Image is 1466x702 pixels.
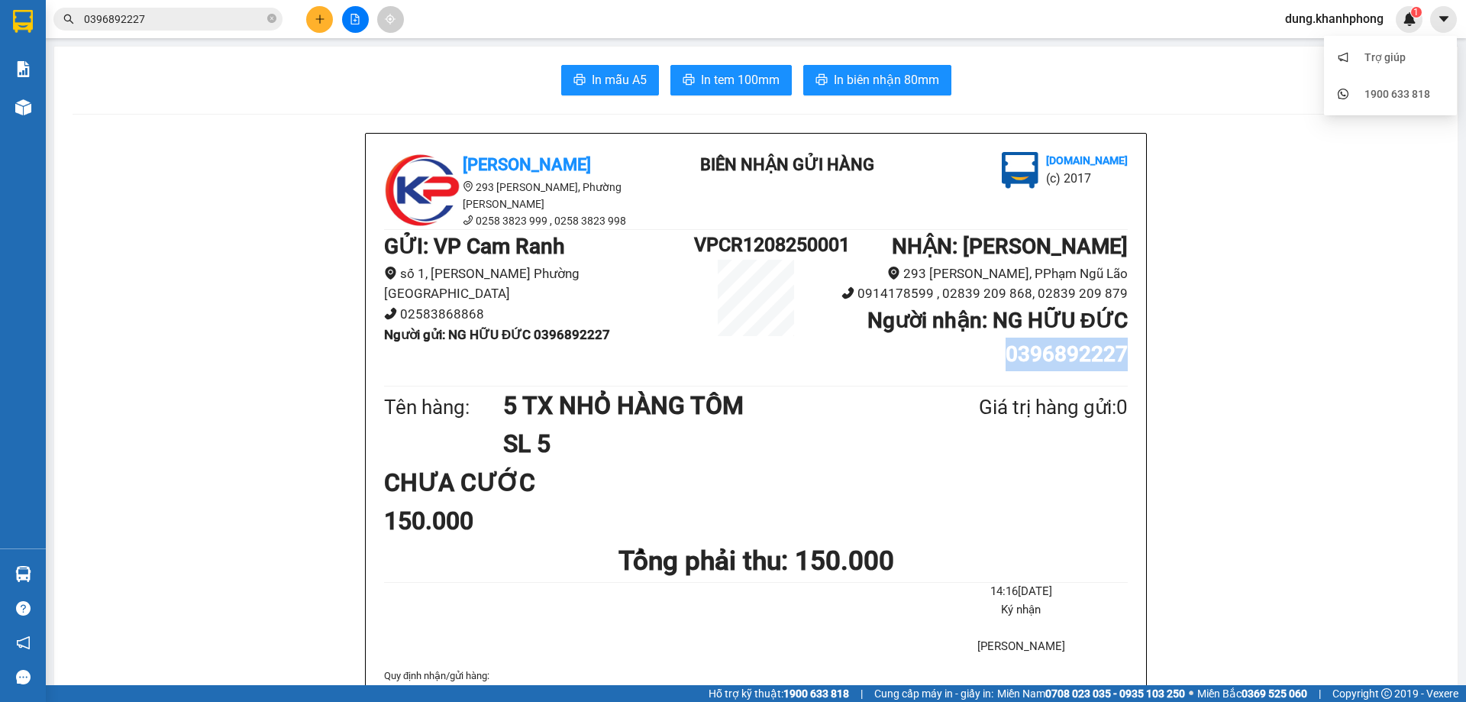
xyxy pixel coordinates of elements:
h1: Tổng phải thu: 150.000 [384,540,1128,582]
b: GỬI : VP Cam Ranh [384,234,565,259]
span: printer [683,73,695,88]
div: Tên hàng: [384,392,503,423]
span: phone [463,215,473,225]
h1: VPCR1208250001 [694,230,818,260]
img: logo.jpg [1002,152,1038,189]
b: [PERSON_NAME] [463,155,591,174]
img: icon-new-feature [1403,12,1416,26]
img: warehouse-icon [15,99,31,115]
span: In tem 100mm [701,70,780,89]
span: Miền Nam [997,685,1185,702]
span: close-circle [267,14,276,23]
span: Miền Bắc [1197,685,1307,702]
div: Giá trị hàng gửi: 0 [905,392,1128,423]
div: Trợ giúp [1364,49,1406,66]
b: [DOMAIN_NAME] [1046,154,1128,167]
button: file-add [342,6,369,33]
span: notification [16,636,31,650]
span: search [63,14,74,24]
img: solution-icon [15,61,31,77]
li: Ký nhận [915,601,1128,620]
span: close-circle [267,12,276,27]
sup: 1 [1411,7,1422,18]
div: 1900 633 818 [1364,86,1430,102]
button: printerIn mẫu A5 [561,65,659,95]
span: phone [384,307,397,320]
b: Người gửi : NG HỮU ĐỨC 0396892227 [384,327,610,342]
div: CHƯA CƯỚC 150.000 [384,464,629,541]
span: Cung cấp máy in - giấy in: [874,685,993,702]
span: Hỗ trợ kỹ thuật: [709,685,849,702]
b: BIÊN NHẬN GỬI HÀNG [98,22,147,121]
span: phone [841,286,854,299]
b: BIÊN NHẬN GỬI HÀNG [700,155,874,174]
li: (c) 2017 [128,73,210,92]
li: 0258 3823 999 , 0258 3823 998 [384,212,659,229]
button: printerIn biên nhận 80mm [803,65,951,95]
span: whats-app [1338,89,1348,99]
li: 14:16[DATE] [915,583,1128,601]
b: Người nhận : NG HỮU ĐỨC 0396892227 [867,308,1128,367]
button: caret-down [1430,6,1457,33]
span: notification [1338,52,1348,63]
h1: 5 TX NHỎ HÀNG TÔM [503,387,905,425]
span: copyright [1381,688,1392,699]
li: 0914178599 , 02839 209 868, 02839 209 879 [818,283,1128,304]
span: ⚪️ [1189,691,1193,697]
button: aim [377,6,404,33]
strong: 1900 633 818 [783,687,849,700]
span: | [861,685,863,702]
li: 02583868868 [384,304,694,325]
span: In biên nhận 80mm [834,70,939,89]
img: logo.jpg [384,152,460,228]
span: question-circle [16,601,31,616]
li: 293 [PERSON_NAME], PPhạm Ngũ Lão [818,264,1128,284]
b: [PERSON_NAME] [19,99,86,170]
img: logo.jpg [166,19,202,56]
span: environment [463,181,473,192]
button: plus [306,6,333,33]
button: printerIn tem 100mm [670,65,792,95]
h1: SL 5 [503,425,905,463]
img: logo.jpg [19,19,95,95]
span: dung.khanhphong [1273,9,1396,28]
span: printer [815,73,828,88]
li: (c) 2017 [1046,169,1128,188]
span: environment [887,267,900,280]
strong: 0708 023 035 - 0935 103 250 [1045,687,1185,700]
strong: 0369 525 060 [1242,687,1307,700]
img: warehouse-icon [15,566,31,582]
li: 293 [PERSON_NAME], Phường [PERSON_NAME] [384,179,659,212]
span: aim [385,14,396,24]
span: file-add [350,14,360,24]
b: [DOMAIN_NAME] [128,58,210,70]
span: environment [384,267,397,280]
span: 1 [1413,7,1419,18]
span: caret-down [1437,12,1451,26]
input: Tìm tên, số ĐT hoặc mã đơn [84,11,264,27]
li: số 1, [PERSON_NAME] Phường [GEOGRAPHIC_DATA] [384,264,694,304]
b: NHẬN : [PERSON_NAME] [892,234,1128,259]
li: [PERSON_NAME] [915,638,1128,656]
span: plus [315,14,325,24]
img: logo-vxr [13,10,33,33]
span: message [16,670,31,684]
span: printer [573,73,586,88]
span: In mẫu A5 [592,70,647,89]
span: | [1319,685,1321,702]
